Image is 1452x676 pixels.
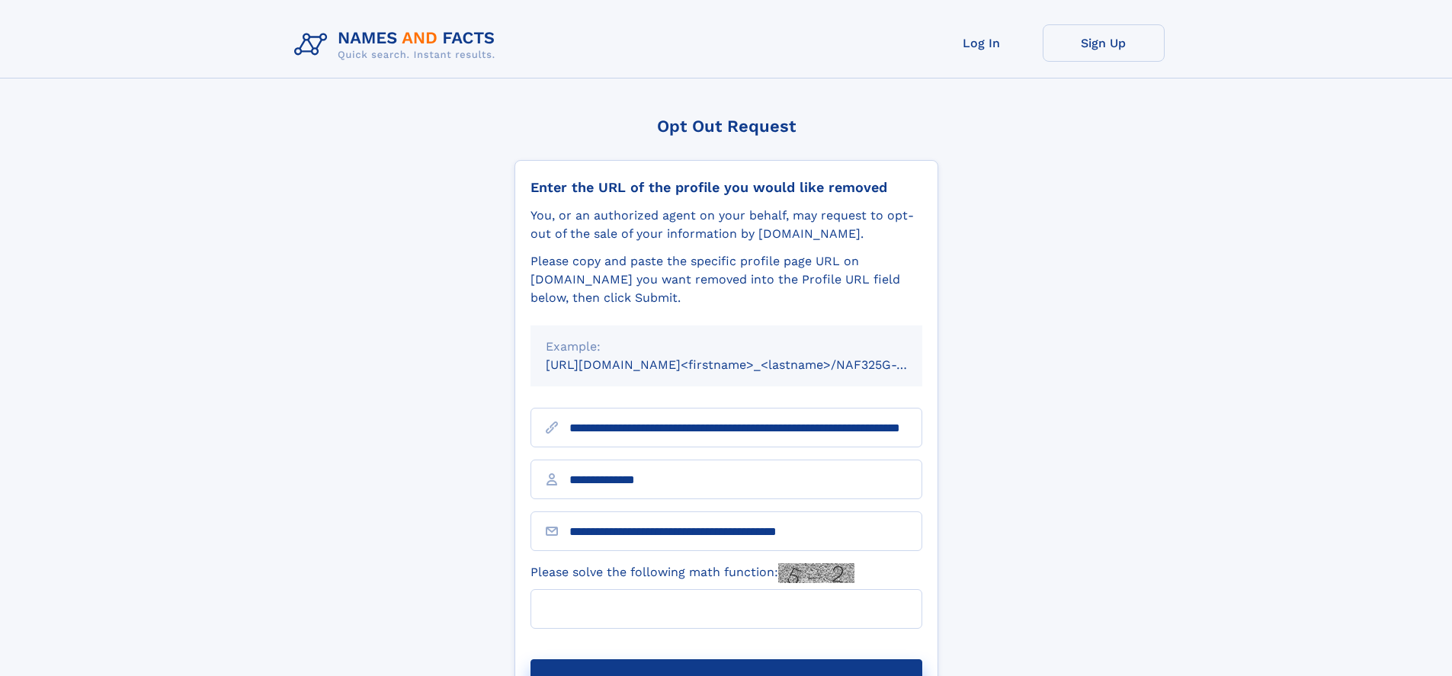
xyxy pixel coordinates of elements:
[546,338,907,356] div: Example:
[288,24,508,66] img: Logo Names and Facts
[921,24,1043,62] a: Log In
[1043,24,1165,62] a: Sign Up
[530,207,922,243] div: You, or an authorized agent on your behalf, may request to opt-out of the sale of your informatio...
[530,252,922,307] div: Please copy and paste the specific profile page URL on [DOMAIN_NAME] you want removed into the Pr...
[530,563,854,583] label: Please solve the following math function:
[546,357,951,372] small: [URL][DOMAIN_NAME]<firstname>_<lastname>/NAF325G-xxxxxxxx
[530,179,922,196] div: Enter the URL of the profile you would like removed
[514,117,938,136] div: Opt Out Request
